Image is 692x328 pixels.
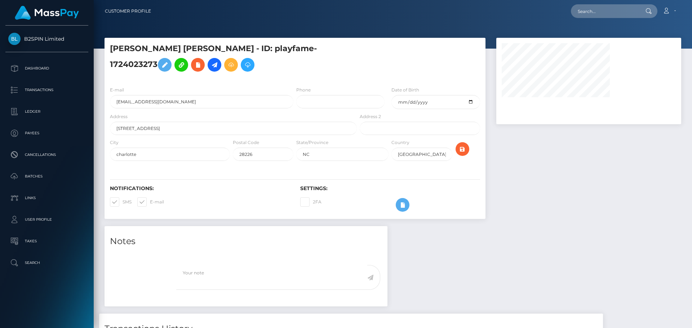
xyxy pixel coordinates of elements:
[300,185,480,192] h6: Settings:
[5,59,88,77] a: Dashboard
[8,33,21,45] img: B2SPIN Limited
[110,185,289,192] h6: Notifications:
[105,4,151,19] a: Customer Profile
[5,103,88,121] a: Ledger
[391,139,409,146] label: Country
[5,81,88,99] a: Transactions
[5,254,88,272] a: Search
[110,113,128,120] label: Address
[110,87,124,93] label: E-mail
[296,87,311,93] label: Phone
[8,63,85,74] p: Dashboard
[5,189,88,207] a: Links
[296,139,328,146] label: State/Province
[8,193,85,203] p: Links
[300,197,321,207] label: 2FA
[8,236,85,247] p: Taxes
[110,197,132,207] label: SMS
[5,124,88,142] a: Payees
[5,146,88,164] a: Cancellations
[5,211,88,229] a: User Profile
[391,87,419,93] label: Date of Birth
[8,257,85,268] p: Search
[360,113,381,120] label: Address 2
[8,171,85,182] p: Batches
[8,149,85,160] p: Cancellations
[5,167,88,185] a: Batches
[208,58,221,72] a: Initiate Payout
[8,106,85,117] p: Ledger
[15,6,79,20] img: MassPay Logo
[110,235,382,248] h4: Notes
[5,36,88,42] span: B2SPIN Limited
[233,139,259,146] label: Postal Code
[8,128,85,139] p: Payees
[571,4,639,18] input: Search...
[137,197,164,207] label: E-mail
[8,85,85,95] p: Transactions
[5,232,88,250] a: Taxes
[8,214,85,225] p: User Profile
[110,139,119,146] label: City
[110,43,353,75] h5: [PERSON_NAME] [PERSON_NAME] - ID: playfame-1724023273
